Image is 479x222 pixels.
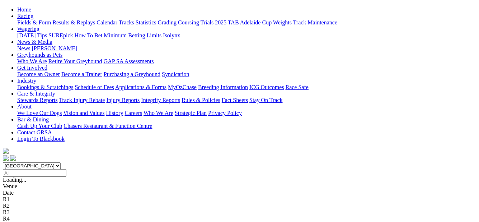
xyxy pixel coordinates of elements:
[17,91,55,97] a: Care & Integrity
[17,65,47,71] a: Get Involved
[3,148,9,154] img: logo-grsa-white.png
[136,19,156,26] a: Statistics
[3,196,476,203] div: R1
[3,209,476,216] div: R3
[3,190,476,196] div: Date
[104,71,160,77] a: Purchasing a Greyhound
[17,6,31,13] a: Home
[3,169,66,177] input: Select date
[17,19,51,26] a: Fields & Form
[17,45,476,52] div: News & Media
[3,203,476,209] div: R2
[59,97,105,103] a: Track Injury Rebate
[17,52,62,58] a: Greyhounds as Pets
[17,97,57,103] a: Stewards Reports
[293,19,337,26] a: Track Maintenance
[64,123,152,129] a: Chasers Restaurant & Function Centre
[175,110,207,116] a: Strategic Plan
[163,32,180,38] a: Isolynx
[17,45,30,51] a: News
[17,123,62,129] a: Cash Up Your Club
[75,84,114,90] a: Schedule of Fees
[17,103,32,110] a: About
[3,177,26,183] span: Loading...
[119,19,134,26] a: Tracks
[17,13,33,19] a: Racing
[125,110,142,116] a: Careers
[115,84,166,90] a: Applications & Forms
[285,84,308,90] a: Race Safe
[249,97,282,103] a: Stay On Track
[3,183,476,190] div: Venue
[17,84,476,91] div: Industry
[48,32,73,38] a: SUREpick
[17,136,65,142] a: Login To Blackbook
[10,155,16,161] img: twitter.svg
[17,129,52,135] a: Contact GRSA
[17,97,476,103] div: Care & Integrity
[48,58,102,64] a: Retire Your Greyhound
[63,110,104,116] a: Vision and Values
[17,71,60,77] a: Become an Owner
[17,71,476,78] div: Get Involved
[158,19,177,26] a: Grading
[104,32,161,38] a: Minimum Betting Limits
[17,110,476,116] div: About
[182,97,220,103] a: Rules & Policies
[3,155,9,161] img: facebook.svg
[17,78,36,84] a: Industry
[17,84,73,90] a: Bookings & Scratchings
[162,71,189,77] a: Syndication
[75,32,103,38] a: How To Bet
[52,19,95,26] a: Results & Replays
[106,110,123,116] a: History
[168,84,197,90] a: MyOzChase
[222,97,248,103] a: Fact Sheets
[17,32,476,39] div: Wagering
[104,58,154,64] a: GAP SA Assessments
[208,110,242,116] a: Privacy Policy
[178,19,199,26] a: Coursing
[200,19,213,26] a: Trials
[144,110,173,116] a: Who We Are
[17,110,62,116] a: We Love Our Dogs
[3,216,476,222] div: R4
[215,19,272,26] a: 2025 TAB Adelaide Cup
[141,97,180,103] a: Integrity Reports
[17,58,476,65] div: Greyhounds as Pets
[17,116,49,122] a: Bar & Dining
[32,45,77,51] a: [PERSON_NAME]
[17,58,47,64] a: Who We Are
[17,26,39,32] a: Wagering
[97,19,117,26] a: Calendar
[17,123,476,129] div: Bar & Dining
[198,84,248,90] a: Breeding Information
[61,71,102,77] a: Become a Trainer
[273,19,292,26] a: Weights
[17,19,476,26] div: Racing
[17,39,52,45] a: News & Media
[249,84,284,90] a: ICG Outcomes
[17,32,47,38] a: [DATE] Tips
[106,97,140,103] a: Injury Reports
